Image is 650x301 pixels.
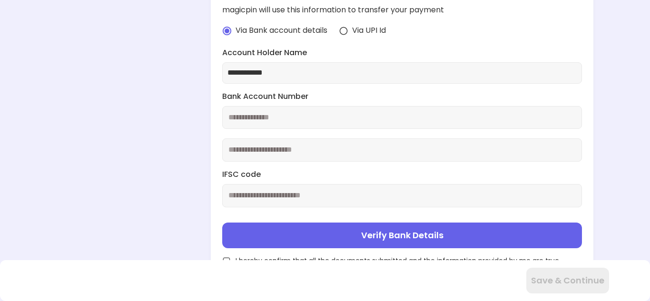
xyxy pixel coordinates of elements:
img: radio [339,26,348,36]
span: Via UPI Id [352,25,386,36]
img: unchecked [222,257,231,265]
img: radio [222,26,232,36]
label: Account Holder Name [222,48,581,58]
label: Bank Account Number [222,91,581,102]
label: IFSC code [222,169,581,180]
span: I hereby confirm that all the documents submitted and the information provided by me are true, co... [236,256,581,275]
button: Save & Continue [526,268,609,293]
span: Via Bank account details [236,25,327,36]
div: magicpin will use this information to transfer your payment [222,5,581,16]
button: Verify Bank Details [222,223,581,248]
